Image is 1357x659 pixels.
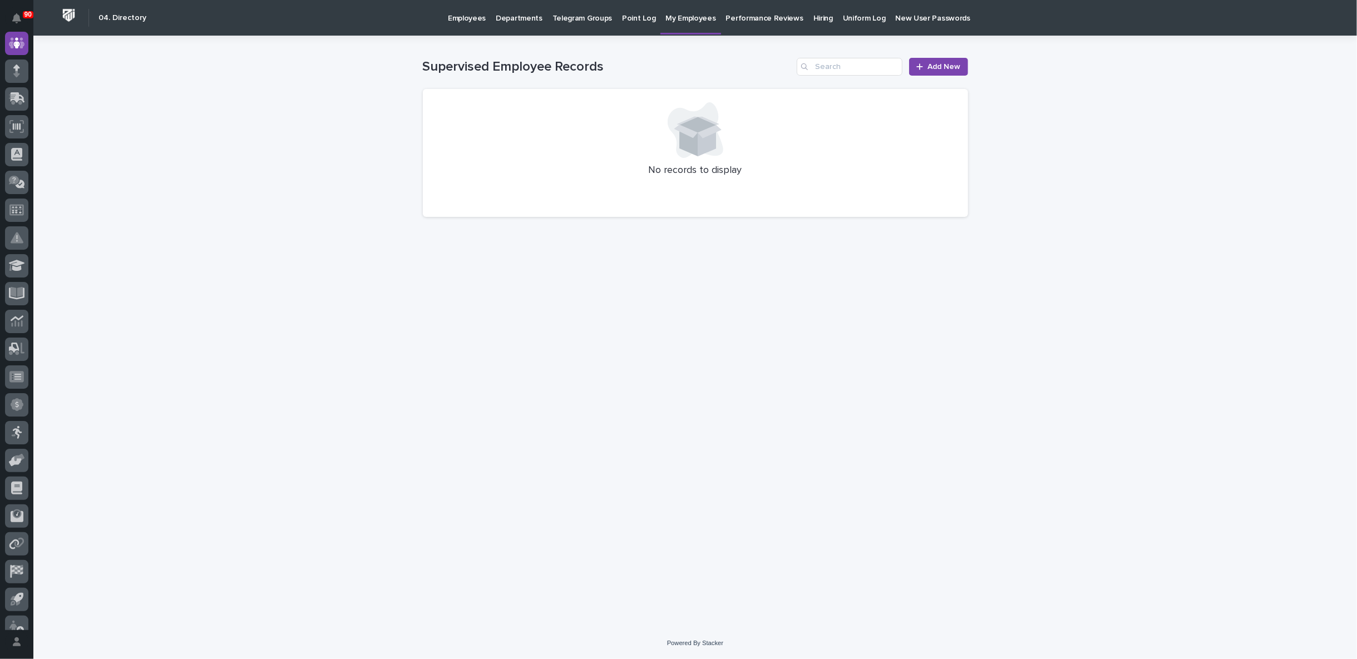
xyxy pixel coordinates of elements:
[58,5,79,26] img: Workspace Logo
[24,11,32,18] p: 90
[423,59,793,75] h1: Supervised Employee Records
[909,58,968,76] a: Add New
[667,640,723,646] a: Powered By Stacker
[436,165,955,177] p: No records to display
[5,7,28,30] button: Notifications
[928,63,961,71] span: Add New
[98,13,146,23] h2: 04. Directory
[14,13,28,31] div: Notifications90
[797,58,902,76] input: Search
